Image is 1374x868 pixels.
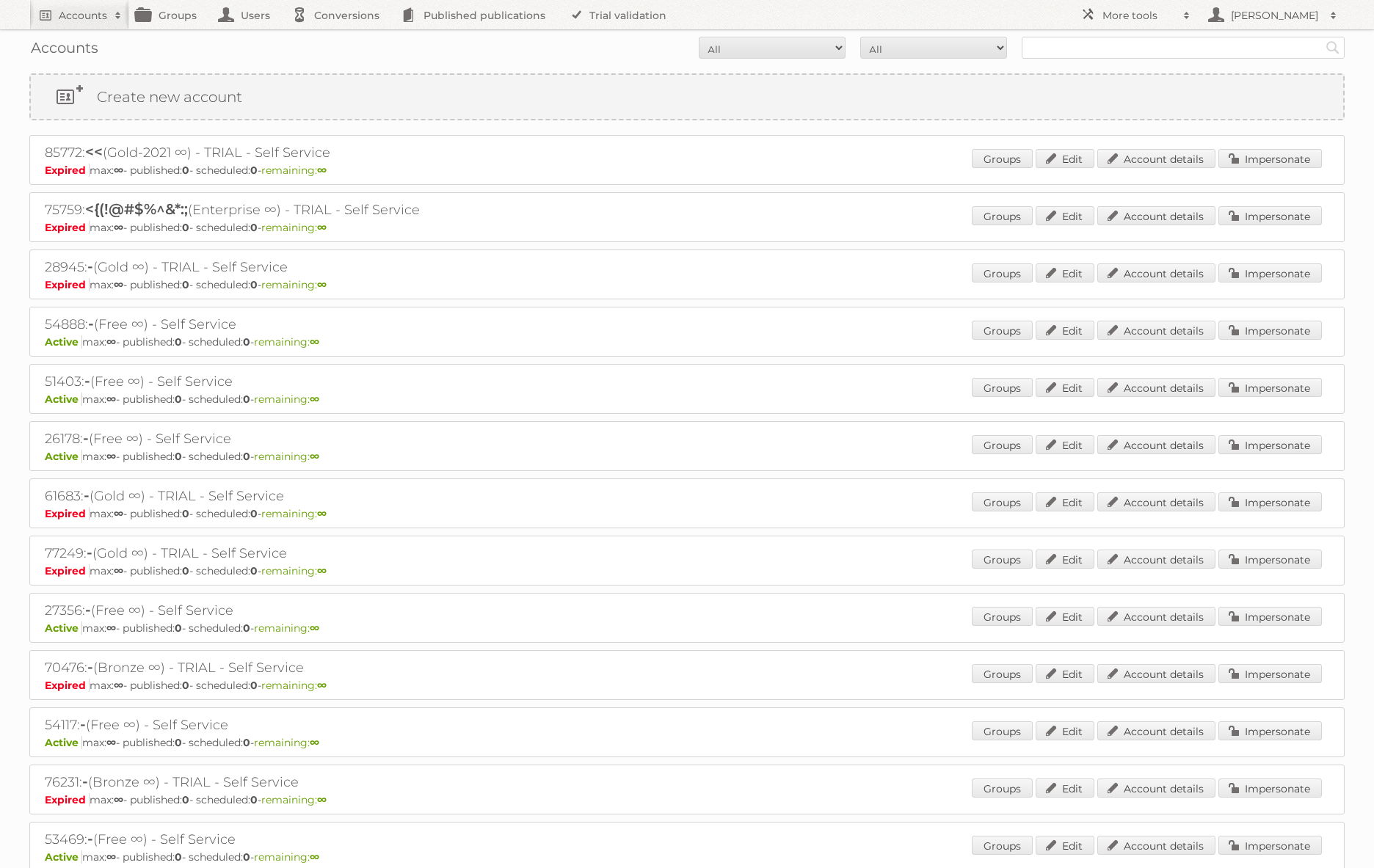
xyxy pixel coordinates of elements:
span: Expired [45,679,90,692]
a: Impersonate [1218,607,1322,626]
span: Expired [45,164,90,177]
span: remaining: [254,335,319,349]
strong: ∞ [310,450,319,463]
a: Groups [972,607,1033,626]
span: - [88,315,94,332]
a: Groups [972,492,1033,511]
span: Active [45,450,82,463]
a: Account details [1097,721,1215,740]
p: max: - published: - scheduled: - [45,736,1329,749]
strong: ∞ [317,221,327,234]
h2: 26178: (Free ∞) - Self Service [45,429,559,448]
a: Impersonate [1218,550,1322,569]
p: max: - published: - scheduled: - [45,793,1329,806]
a: Edit [1036,378,1094,397]
h2: 85772: (Gold-2021 ∞) - TRIAL - Self Service [45,143,559,162]
p: max: - published: - scheduled: - [45,507,1329,520]
a: Groups [972,836,1033,855]
span: Active [45,736,82,749]
span: remaining: [254,450,319,463]
p: max: - published: - scheduled: - [45,221,1329,234]
span: remaining: [254,621,319,635]
span: - [87,830,93,847]
span: Expired [45,221,90,234]
strong: 0 [182,793,189,806]
span: - [82,773,88,790]
span: remaining: [261,679,327,692]
p: max: - published: - scheduled: - [45,335,1329,349]
a: Edit [1036,263,1094,282]
strong: 0 [175,450,182,463]
a: Account details [1097,321,1215,340]
strong: ∞ [114,679,123,692]
span: Active [45,850,82,864]
p: max: - published: - scheduled: - [45,450,1329,463]
span: Expired [45,564,90,577]
h2: 54117: (Free ∞) - Self Service [45,715,559,734]
strong: 0 [243,736,250,749]
strong: ∞ [317,278,327,291]
span: remaining: [254,736,319,749]
a: Account details [1097,836,1215,855]
strong: 0 [175,736,182,749]
h2: [PERSON_NAME] [1227,8,1323,23]
h2: 61683: (Gold ∞) - TRIAL - Self Service [45,486,559,506]
strong: ∞ [114,564,123,577]
strong: 0 [182,564,189,577]
h2: 77249: (Gold ∞) - TRIAL - Self Service [45,544,559,563]
a: Account details [1097,664,1215,683]
a: Account details [1097,378,1215,397]
strong: 0 [243,850,250,864]
p: max: - published: - scheduled: - [45,278,1329,291]
strong: 0 [182,278,189,291]
a: Edit [1036,149,1094,168]
a: Account details [1097,263,1215,282]
span: - [87,658,93,676]
strong: ∞ [114,278,123,291]
strong: ∞ [310,736,319,749]
strong: 0 [243,335,250,349]
span: Active [45,393,82,406]
a: Groups [972,778,1033,798]
strong: ∞ [106,850,116,864]
h2: 76231: (Bronze ∞) - TRIAL - Self Service [45,773,559,792]
strong: 0 [243,621,250,635]
strong: 0 [182,679,189,692]
strong: ∞ [106,393,116,406]
span: remaining: [254,850,319,864]
p: max: - published: - scheduled: - [45,679,1329,692]
h2: 54888: (Free ∞) - Self Service [45,315,559,334]
strong: 0 [250,507,258,520]
a: Impersonate [1218,778,1322,798]
strong: 0 [182,221,189,234]
strong: ∞ [310,850,319,864]
span: <{(!@#$%^&*:; [85,200,188,218]
a: Account details [1097,206,1215,225]
h2: 53469: (Free ∞) - Self Service [45,830,559,849]
a: Groups [972,664,1033,683]
strong: ∞ [317,793,327,806]
p: max: - published: - scheduled: - [45,850,1329,864]
p: max: - published: - scheduled: - [45,164,1329,177]
span: remaining: [261,507,327,520]
a: Account details [1097,435,1215,454]
a: Account details [1097,492,1215,511]
strong: 0 [175,850,182,864]
strong: ∞ [114,793,123,806]
strong: 0 [182,507,189,520]
h2: More tools [1102,8,1176,23]
a: Impersonate [1218,836,1322,855]
p: max: - published: - scheduled: - [45,564,1329,577]
a: Edit [1036,206,1094,225]
span: remaining: [261,221,327,234]
span: remaining: [261,564,327,577]
a: Groups [972,206,1033,225]
strong: 0 [250,793,258,806]
a: Account details [1097,778,1215,798]
span: - [83,429,89,447]
h2: 51403: (Free ∞) - Self Service [45,372,559,391]
strong: ∞ [317,564,327,577]
a: Edit [1036,550,1094,569]
span: - [87,544,92,561]
strong: ∞ [114,164,123,177]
